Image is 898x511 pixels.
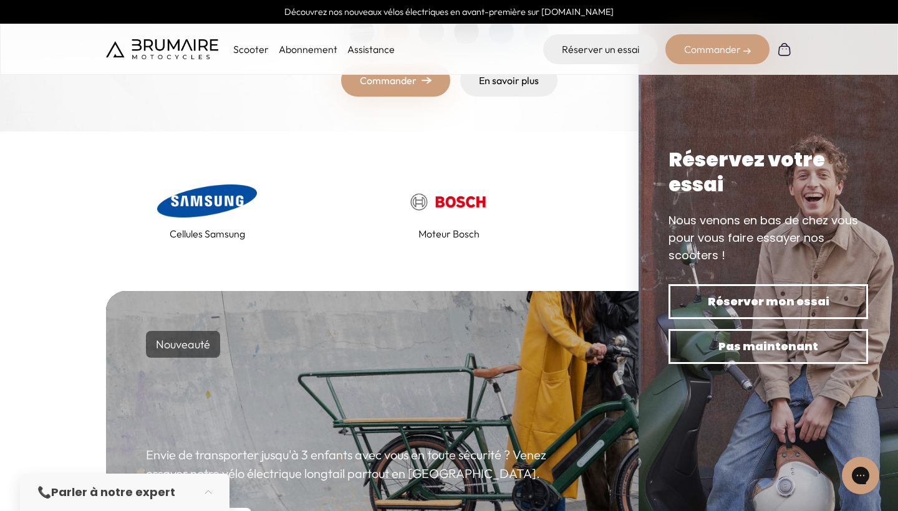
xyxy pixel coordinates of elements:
img: Panier [777,42,792,57]
img: right-arrow-2.png [743,47,751,55]
p: Nouveauté [146,331,220,358]
a: Commander [341,64,450,97]
a: Moteur Bosch [348,181,550,241]
p: Moteur Bosch [418,226,480,241]
a: Assistance [347,43,395,55]
a: Avis clients | Excellent [590,181,792,241]
p: Scooter [233,42,269,57]
p: Cellules Samsung [170,226,245,241]
a: Réserver un essai [543,34,658,64]
p: Envie de transporter jusqu'à 3 enfants avec vous en toute sécurité ? Venez essayer notre vélo éle... [146,446,549,483]
iframe: Gorgias live chat messenger [836,452,886,499]
a: Cellules Samsung [106,181,308,241]
img: right-arrow.png [422,77,432,84]
img: Brumaire Motocycles [106,39,218,59]
a: En savoir plus [460,64,558,97]
div: Commander [665,34,770,64]
a: Abonnement [279,43,337,55]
